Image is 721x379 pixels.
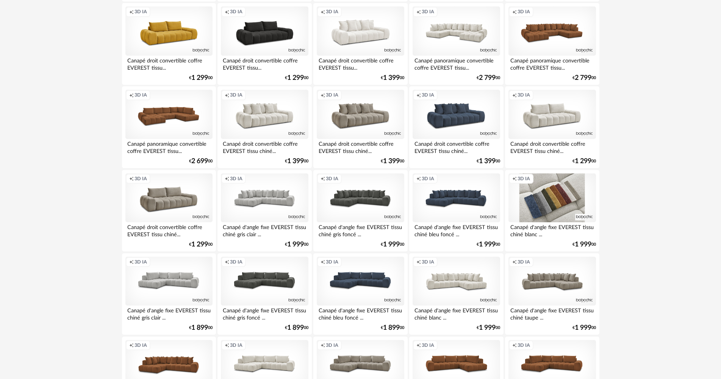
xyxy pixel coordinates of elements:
[409,253,503,335] a: Creation icon 3D IA Canapé d'angle fixe EVEREST tissu chiné blanc ... €1 99900
[317,56,404,71] div: Canapé droit convertible coffre EVEREST tissu...
[125,56,213,71] div: Canapé droit convertible coffre EVEREST tissu...
[135,342,147,348] span: 3D IA
[381,159,404,164] div: € 00
[321,92,325,98] span: Creation icon
[518,342,530,348] span: 3D IA
[230,92,242,98] span: 3D IA
[321,9,325,15] span: Creation icon
[189,325,213,331] div: € 00
[225,176,229,182] span: Creation icon
[575,325,591,331] span: 1 999
[221,222,308,237] div: Canapé d'angle fixe EVEREST tissu chiné gris clair ...
[135,9,147,15] span: 3D IA
[383,242,400,247] span: 1 999
[409,170,503,252] a: Creation icon 3D IA Canapé d'angle fixe EVEREST tissu chiné bleu foncé ... €1 99900
[518,176,530,182] span: 3D IA
[477,75,500,81] div: € 00
[518,9,530,15] span: 3D IA
[191,159,208,164] span: 2 699
[285,75,308,81] div: € 00
[217,86,311,168] a: Creation icon 3D IA Canapé droit convertible coffre EVEREST tissu chiné... €1 39900
[422,176,434,182] span: 3D IA
[505,170,599,252] a: Creation icon 3D IA Canapé d'angle fixe EVEREST tissu chiné blanc ... €1 99900
[512,92,517,98] span: Creation icon
[230,342,242,348] span: 3D IA
[413,222,500,237] div: Canapé d'angle fixe EVEREST tissu chiné bleu foncé ...
[512,342,517,348] span: Creation icon
[575,75,591,81] span: 2 799
[321,342,325,348] span: Creation icon
[287,325,304,331] span: 1 899
[479,159,496,164] span: 1 399
[122,253,216,335] a: Creation icon 3D IA Canapé d'angle fixe EVEREST tissu chiné gris clair ... €1 89900
[129,176,134,182] span: Creation icon
[572,75,596,81] div: € 00
[518,259,530,265] span: 3D IA
[326,259,338,265] span: 3D IA
[416,9,421,15] span: Creation icon
[512,176,517,182] span: Creation icon
[505,86,599,168] a: Creation icon 3D IA Canapé droit convertible coffre EVEREST tissu chiné... €1 29900
[125,139,213,154] div: Canapé panoramique convertible coffre EVEREST tissu...
[572,159,596,164] div: € 00
[135,92,147,98] span: 3D IA
[477,159,500,164] div: € 00
[317,306,404,321] div: Canapé d'angle fixe EVEREST tissu chiné bleu foncé ...
[122,170,216,252] a: Creation icon 3D IA Canapé droit convertible coffre EVEREST tissu chiné... €1 29900
[317,139,404,154] div: Canapé droit convertible coffre EVEREST tissu chiné...
[129,259,134,265] span: Creation icon
[413,56,500,71] div: Canapé panoramique convertible coffre EVEREST tissu...
[285,159,308,164] div: € 00
[217,253,311,335] a: Creation icon 3D IA Canapé d'angle fixe EVEREST tissu chiné gris foncé ... €1 89900
[129,9,134,15] span: Creation icon
[230,259,242,265] span: 3D IA
[381,325,404,331] div: € 00
[313,253,407,335] a: Creation icon 3D IA Canapé d'angle fixe EVEREST tissu chiné bleu foncé ... €1 89900
[129,342,134,348] span: Creation icon
[125,306,213,321] div: Canapé d'angle fixe EVEREST tissu chiné gris clair ...
[383,325,400,331] span: 1 899
[221,56,308,71] div: Canapé droit convertible coffre EVEREST tissu...
[422,92,434,98] span: 3D IA
[416,259,421,265] span: Creation icon
[125,222,213,237] div: Canapé droit convertible coffre EVEREST tissu chiné...
[217,170,311,252] a: Creation icon 3D IA Canapé d'angle fixe EVEREST tissu chiné gris clair ... €1 99900
[321,176,325,182] span: Creation icon
[122,3,216,85] a: Creation icon 3D IA Canapé droit convertible coffre EVEREST tissu... €1 29900
[326,92,338,98] span: 3D IA
[416,92,421,98] span: Creation icon
[230,9,242,15] span: 3D IA
[135,259,147,265] span: 3D IA
[287,159,304,164] span: 1 399
[313,86,407,168] a: Creation icon 3D IA Canapé droit convertible coffre EVEREST tissu chiné... €1 39900
[225,342,229,348] span: Creation icon
[135,176,147,182] span: 3D IA
[225,92,229,98] span: Creation icon
[409,3,503,85] a: Creation icon 3D IA Canapé panoramique convertible coffre EVEREST tissu... €2 79900
[508,56,596,71] div: Canapé panoramique convertible coffre EVEREST tissu...
[381,242,404,247] div: € 00
[326,9,338,15] span: 3D IA
[508,139,596,154] div: Canapé droit convertible coffre EVEREST tissu chiné...
[422,259,434,265] span: 3D IA
[505,3,599,85] a: Creation icon 3D IA Canapé panoramique convertible coffre EVEREST tissu... €2 79900
[575,242,591,247] span: 1 999
[512,259,517,265] span: Creation icon
[287,75,304,81] span: 1 299
[221,306,308,321] div: Canapé d'angle fixe EVEREST tissu chiné gris foncé ...
[479,325,496,331] span: 1 999
[129,92,134,98] span: Creation icon
[479,242,496,247] span: 1 999
[230,176,242,182] span: 3D IA
[512,9,517,15] span: Creation icon
[122,86,216,168] a: Creation icon 3D IA Canapé panoramique convertible coffre EVEREST tissu... €2 69900
[422,9,434,15] span: 3D IA
[383,159,400,164] span: 1 399
[191,75,208,81] span: 1 299
[326,342,338,348] span: 3D IA
[508,222,596,237] div: Canapé d'angle fixe EVEREST tissu chiné blanc ...
[572,325,596,331] div: € 00
[575,159,591,164] span: 1 299
[326,176,338,182] span: 3D IA
[191,242,208,247] span: 1 299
